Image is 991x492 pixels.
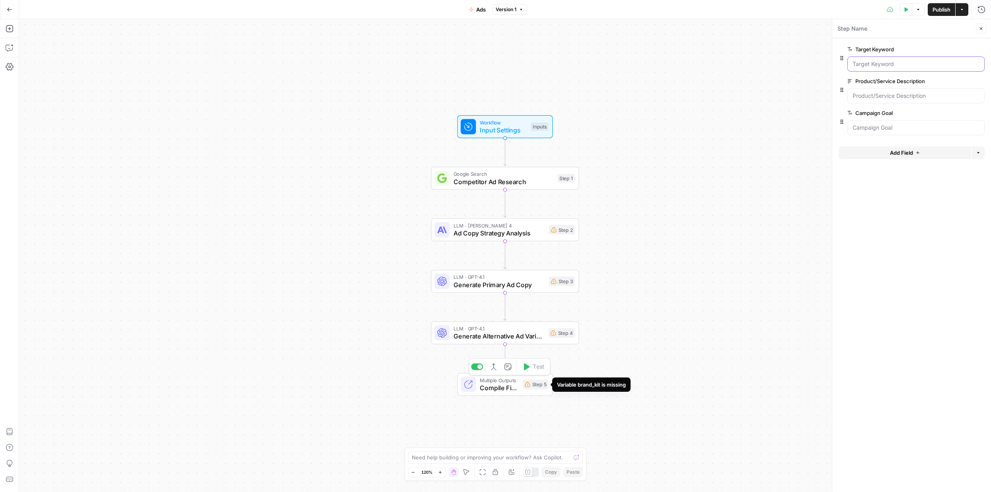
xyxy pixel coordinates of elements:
[518,361,548,373] button: Test
[480,383,519,393] span: Compile Final Ad Copy Package
[454,170,554,178] span: Google Search
[504,190,506,218] g: Edge from step_1 to step_2
[480,125,527,135] span: Input Settings
[480,119,527,126] span: Workflow
[563,467,583,477] button: Paste
[853,60,979,68] input: Target Keyword
[549,225,575,235] div: Step 2
[464,3,491,16] button: Ads
[545,469,557,476] span: Copy
[504,138,506,166] g: Edge from start to step_1
[853,92,979,100] input: Product/Service Description
[847,77,940,85] label: Product/Service Description
[431,270,579,293] div: LLM · GPT-4.1Generate Primary Ad CopyStep 3
[531,123,548,131] div: Inputs
[853,124,979,132] input: Campaign Goal
[476,6,486,14] span: Ads
[454,222,545,229] span: LLM · [PERSON_NAME] 4
[496,6,516,13] span: Version 1
[454,280,545,290] span: Generate Primary Ad Copy
[567,469,580,476] span: Paste
[890,149,913,157] span: Add Field
[928,3,955,16] button: Publish
[431,373,579,396] div: Multiple OutputsCompile Final Ad Copy PackageStep 5Test
[523,380,549,389] div: Step 5
[549,276,575,286] div: Step 3
[431,321,579,344] div: LLM · GPT-4.1Generate Alternative Ad VariationsStep 4
[480,376,519,384] span: Multiple Outputs
[454,177,554,187] span: Competitor Ad Research
[492,4,527,15] button: Version 1
[933,6,950,14] span: Publish
[431,167,579,190] div: Google SearchCompetitor Ad ResearchStep 1
[454,325,545,333] span: LLM · GPT-4.1
[549,328,575,338] div: Step 4
[504,293,506,321] g: Edge from step_3 to step_4
[454,273,545,281] span: LLM · GPT-4.1
[542,467,560,477] button: Copy
[839,146,971,159] button: Add Field
[454,228,545,238] span: Ad Copy Strategy Analysis
[558,174,575,183] div: Step 1
[847,45,940,53] label: Target Keyword
[557,381,626,389] div: Variable brand_kit is missing
[504,241,506,269] g: Edge from step_2 to step_3
[431,218,579,241] div: LLM · [PERSON_NAME] 4Ad Copy Strategy AnalysisStep 2
[847,109,940,117] label: Campaign Goal
[421,469,432,475] span: 120%
[431,115,579,138] div: WorkflowInput SettingsInputs
[533,362,544,371] span: Test
[454,331,545,341] span: Generate Alternative Ad Variations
